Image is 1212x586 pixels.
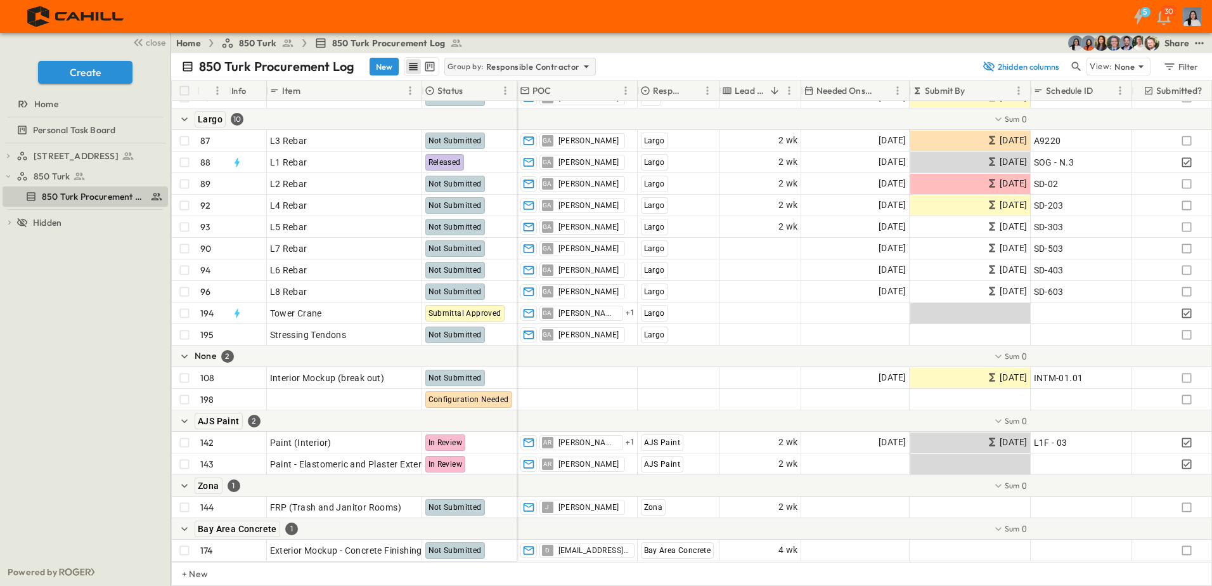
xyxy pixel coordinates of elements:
[925,84,965,97] p: Submit By
[429,266,482,275] span: Not Submitted
[1093,36,1109,51] img: Kim Bowen (kbowen@cahill-sf.com)
[210,83,225,98] button: Menu
[3,186,168,207] div: 850 Turk Procurement Logtest
[879,133,906,148] span: [DATE]
[200,501,214,514] p: 144
[200,329,214,341] p: 195
[879,370,906,385] span: [DATE]
[644,503,663,512] span: Zona
[1005,523,1020,534] p: Sum
[532,84,551,97] p: POC
[1034,242,1064,255] span: SD-503
[3,166,168,186] div: 850 Turktest
[778,543,798,557] span: 4 wk
[543,313,552,313] span: GA
[1000,370,1027,385] span: [DATE]
[543,140,552,141] span: GA
[1143,7,1147,17] h6: 5
[879,435,906,450] span: [DATE]
[200,372,215,384] p: 108
[200,156,210,169] p: 88
[1034,178,1059,190] span: SD-02
[558,200,619,211] span: [PERSON_NAME]
[626,436,635,449] span: + 1
[1095,84,1109,98] button: Sort
[270,156,307,169] span: L1 Rebar
[618,83,633,98] button: Menu
[146,36,165,49] span: close
[1034,285,1064,298] span: SD-603
[879,284,906,299] span: [DATE]
[543,464,552,464] span: AR
[429,158,461,167] span: Released
[644,330,665,339] span: Largo
[429,309,501,318] span: Submittal Approved
[429,136,482,145] span: Not Submitted
[543,226,552,227] span: GA
[200,458,214,471] p: 143
[429,179,482,188] span: Not Submitted
[1068,36,1083,51] img: Cindy De Leon (cdeleon@cahill-sf.com)
[1022,113,1027,126] span: 0
[3,188,165,205] a: 850 Turk Procurement Log
[558,244,619,254] span: [PERSON_NAME]
[270,134,307,147] span: L3 Rebar
[200,544,213,557] p: 174
[406,59,421,74] button: row view
[778,198,798,212] span: 2 wk
[3,95,165,113] a: Home
[1119,36,1134,51] img: Casey Kasten (ckasten@cahill-sf.com)
[686,84,700,98] button: Sort
[558,157,619,167] span: [PERSON_NAME]
[778,155,798,169] span: 2 wk
[228,479,240,492] div: 1
[558,287,619,297] span: [PERSON_NAME]
[16,167,165,185] a: 850 Turk
[200,264,210,277] p: 94
[1011,83,1026,98] button: Menu
[1000,155,1027,169] span: [DATE]
[197,81,229,101] div: #
[1034,264,1064,277] span: SD-403
[644,179,665,188] span: Largo
[429,287,482,296] span: Not Submitted
[34,98,58,110] span: Home
[558,308,617,318] span: [PERSON_NAME]
[1000,176,1027,191] span: [DATE]
[332,37,445,49] span: 850 Turk Procurement Log
[1005,351,1020,361] p: Sum
[1081,36,1096,51] img: Stephanie McNeill (smcneill@cahill-sf.com)
[778,457,798,471] span: 2 wk
[285,523,298,535] div: 1
[270,372,385,384] span: Interior Mockup (break out)
[1005,415,1020,426] p: Sum
[879,263,906,277] span: [DATE]
[221,37,294,49] a: 850 Turk
[735,84,765,97] p: Lead Time
[42,190,145,203] span: 850 Turk Procurement Log
[195,349,216,362] p: None
[1126,5,1151,28] button: 5
[248,415,261,427] div: 2
[1034,221,1064,233] span: SD-303
[231,73,247,108] div: Info
[200,242,211,255] p: 90
[429,374,482,382] span: Not Submitted
[429,395,509,404] span: Configuration Needed
[644,438,681,447] span: AJS Paint
[1022,479,1027,492] span: 0
[653,84,683,97] p: Responsible Contractor
[1000,198,1027,212] span: [DATE]
[1106,36,1121,51] img: Jared Salin (jsalin@cahill-sf.com)
[644,201,665,210] span: Largo
[1000,241,1027,256] span: [DATE]
[558,136,619,146] span: [PERSON_NAME]
[314,37,463,49] a: 850 Turk Procurement Log
[1034,156,1074,169] span: SOG - N.3
[200,199,210,212] p: 92
[543,291,552,292] span: GA
[3,120,168,140] div: Personal Task Boardtest
[270,285,307,298] span: L8 Rebar
[200,178,210,190] p: 89
[558,438,617,448] span: [PERSON_NAME]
